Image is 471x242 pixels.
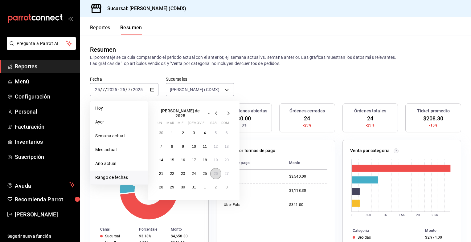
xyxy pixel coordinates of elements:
[225,158,229,162] abbr: 20 de julio de 2025
[221,121,229,127] abbr: domingo
[383,213,387,217] text: 1K
[215,131,217,135] abbr: 5 de julio de 2025
[210,127,221,139] button: 5 de julio de 2025
[15,123,75,131] span: Facturación
[171,234,199,238] div: $4,658.30
[366,123,375,128] span: -29%
[90,226,137,233] th: Canal
[178,127,188,139] button: 2 de julio de 2025
[354,108,386,114] h3: Órdenes totales
[170,87,220,93] span: [PERSON_NAME] (CDMX)
[15,62,75,71] span: Reportes
[221,155,232,166] button: 20 de julio de 2025
[425,235,451,240] div: $2,974.00
[215,185,217,189] abbr: 2 de agosto de 2025
[210,141,221,152] button: 12 de julio de 2025
[203,144,207,149] abbr: 11 de julio de 2025
[178,155,188,166] button: 16 de julio de 2025
[188,168,199,179] button: 24 de julio de 2025
[156,168,166,179] button: 21 de julio de 2025
[178,182,188,193] button: 30 de julio de 2025
[156,108,205,118] span: [PERSON_NAME] de 2025
[181,158,185,162] abbr: 16 de julio de 2025
[210,168,221,179] button: 26 de julio de 2025
[199,127,210,139] button: 4 de julio de 2025
[351,213,353,217] text: 0
[199,141,210,152] button: 11 de julio de 2025
[192,185,196,189] abbr: 31 de julio de 2025
[139,234,166,238] div: 93.18%
[210,121,217,127] abbr: sábado
[432,213,438,217] text: 2.5K
[221,127,232,139] button: 6 de julio de 2025
[226,185,228,189] abbr: 3 de agosto de 2025
[182,131,184,135] abbr: 2 de julio de 2025
[15,181,67,188] span: Ayuda
[68,16,73,21] button: open_drawer_menu
[188,127,199,139] button: 3 de julio de 2025
[289,202,327,208] div: $341.00
[214,171,218,176] abbr: 26 de julio de 2025
[416,213,420,217] text: 2K
[365,213,371,217] text: 500
[210,155,221,166] button: 19 de julio de 2025
[102,5,186,12] h3: Sucursal: [PERSON_NAME] (CDMX)
[188,155,199,166] button: 17 de julio de 2025
[221,182,232,193] button: 3 de agosto de 2025
[289,108,325,114] h3: Órdenes cerradas
[156,108,212,118] button: [PERSON_NAME] de 2025
[188,141,199,152] button: 10 de julio de 2025
[166,182,177,193] button: 29 de julio de 2025
[159,185,163,189] abbr: 28 de julio de 2025
[105,87,107,92] span: /
[95,119,143,125] span: Ayer
[107,87,117,92] input: ----
[284,156,327,170] th: Monto
[105,234,120,238] div: Sucursal
[221,168,232,179] button: 27 de julio de 2025
[188,121,225,127] abbr: jueves
[181,171,185,176] abbr: 23 de julio de 2025
[95,133,143,139] span: Semana actual
[15,138,75,146] span: Inventarios
[95,105,143,111] span: Hoy
[367,114,373,123] span: 24
[193,131,195,135] abbr: 3 de julio de 2025
[204,185,206,189] abbr: 1 de agosto de 2025
[118,87,119,92] span: -
[100,87,102,92] span: /
[224,202,279,208] div: Uber Eats
[289,188,327,193] div: $1,118.30
[423,227,461,234] th: Monto
[95,87,100,92] input: --
[199,155,210,166] button: 18 de julio de 2025
[203,171,207,176] abbr: 25 de julio de 2025
[90,25,142,35] div: navigation tabs
[166,155,177,166] button: 15 de julio de 2025
[90,25,110,35] button: Reportes
[166,141,177,152] button: 8 de julio de 2025
[159,171,163,176] abbr: 21 de julio de 2025
[170,158,174,162] abbr: 15 de julio de 2025
[423,114,444,123] span: $208.30
[225,144,229,149] abbr: 13 de julio de 2025
[90,45,116,54] div: Resumen
[358,235,371,240] div: Bebidas
[181,185,185,189] abbr: 30 de julio de 2025
[131,87,133,92] span: /
[214,144,218,149] abbr: 12 de julio de 2025
[168,226,208,233] th: Monto
[199,182,210,193] button: 1 de agosto de 2025
[166,168,177,179] button: 22 de julio de 2025
[188,182,199,193] button: 31 de julio de 2025
[343,227,423,234] th: Categoría
[156,127,166,139] button: 30 de junio de 2025
[178,141,188,152] button: 9 de julio de 2025
[15,107,75,116] span: Personal
[178,168,188,179] button: 23 de julio de 2025
[128,87,131,92] input: --
[156,121,162,127] abbr: lunes
[226,131,228,135] abbr: 6 de julio de 2025
[214,158,218,162] abbr: 19 de julio de 2025
[429,123,438,128] span: -15%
